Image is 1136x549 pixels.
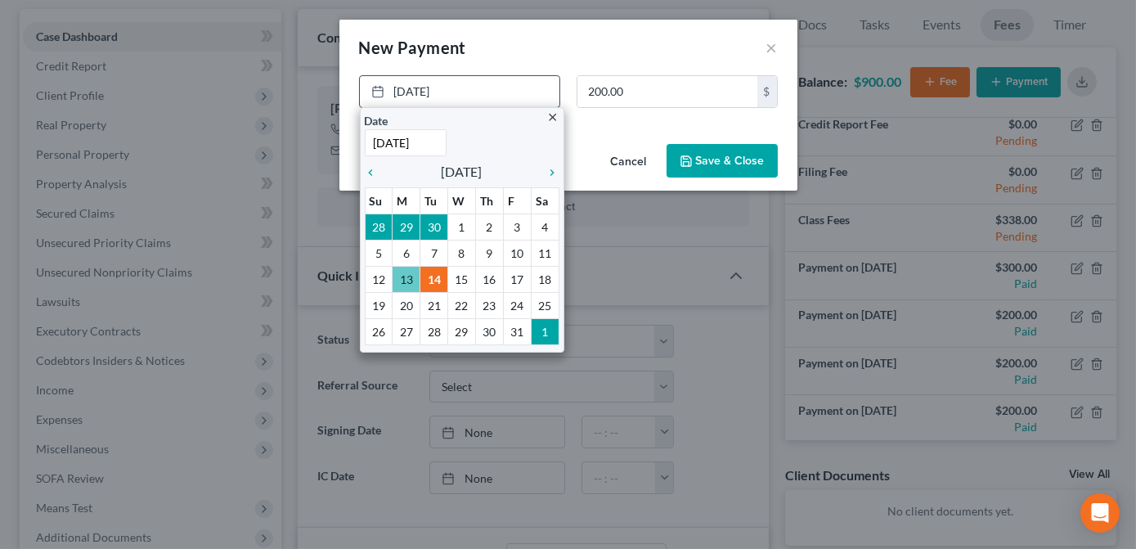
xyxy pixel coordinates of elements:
[531,240,559,266] td: 11
[503,266,531,292] td: 17
[475,240,503,266] td: 9
[475,292,503,318] td: 23
[503,240,531,266] td: 10
[547,107,559,126] a: close
[448,214,476,240] td: 1
[365,318,393,344] td: 26
[365,266,393,292] td: 12
[420,187,448,214] th: Tu
[1080,493,1120,533] div: Open Intercom Messenger
[393,187,420,214] th: M
[420,318,448,344] td: 28
[393,318,420,344] td: 27
[448,292,476,318] td: 22
[360,76,559,107] a: [DATE]
[365,187,393,214] th: Su
[393,266,420,292] td: 13
[475,266,503,292] td: 16
[420,240,448,266] td: 7
[547,111,559,124] i: close
[503,292,531,318] td: 24
[365,214,393,240] td: 28
[475,187,503,214] th: Th
[359,38,466,57] span: New Payment
[531,318,559,344] td: 1
[766,38,778,57] button: ×
[531,214,559,240] td: 4
[577,76,757,107] input: 0.00
[448,187,476,214] th: W
[393,292,420,318] td: 20
[365,162,386,182] a: chevron_left
[393,214,420,240] td: 29
[538,162,559,182] a: chevron_right
[420,214,448,240] td: 30
[475,214,503,240] td: 2
[442,162,483,182] span: [DATE]
[448,266,476,292] td: 15
[503,318,531,344] td: 31
[475,318,503,344] td: 30
[598,146,660,178] button: Cancel
[538,166,559,179] i: chevron_right
[503,214,531,240] td: 3
[448,240,476,266] td: 8
[531,266,559,292] td: 18
[393,240,420,266] td: 6
[531,187,559,214] th: Sa
[365,129,447,156] input: 1/1/2013
[503,187,531,214] th: F
[365,112,388,129] label: Date
[667,144,778,178] button: Save & Close
[757,76,777,107] div: $
[448,318,476,344] td: 29
[365,292,393,318] td: 19
[365,166,386,179] i: chevron_left
[420,292,448,318] td: 21
[420,266,448,292] td: 14
[531,292,559,318] td: 25
[365,240,393,266] td: 5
